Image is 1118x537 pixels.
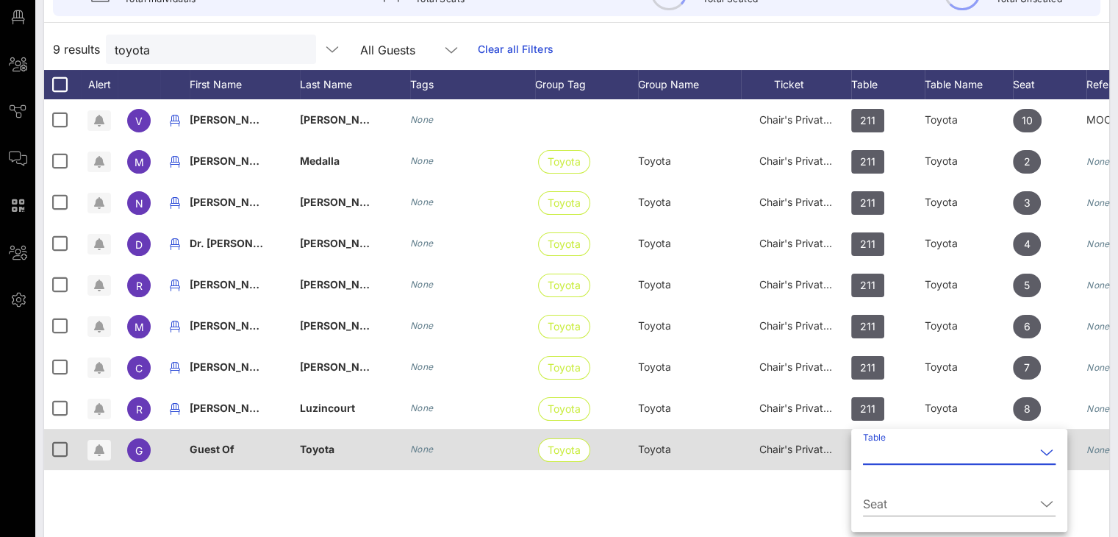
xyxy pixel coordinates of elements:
span: 211 [860,397,875,421]
span: Toyota [548,274,581,296]
i: None [410,238,434,249]
div: Table [851,70,925,99]
span: [PERSON_NAME] [190,154,276,167]
span: Toyota [548,357,581,379]
span: [PERSON_NAME] [190,402,276,414]
span: 2 [1024,150,1031,174]
div: Table [863,441,1056,464]
div: Alert [81,70,118,99]
div: Toyota [925,223,1013,264]
span: Toyota [548,398,581,420]
i: None [1086,156,1110,167]
span: 8 [1024,397,1031,421]
div: Toyota [925,99,1013,141]
div: Tags [410,70,535,99]
span: MOC [1086,113,1111,126]
div: Table Name [925,70,1013,99]
div: Group Tag [535,70,638,99]
span: 7 [1024,356,1030,380]
i: None [1086,321,1110,332]
span: 211 [860,232,875,256]
span: Toyota [638,360,671,373]
span: 10 [1022,109,1033,132]
span: Chair's Private Reception [759,113,881,126]
div: Last Name [300,70,410,99]
span: 211 [860,191,875,215]
span: Chair's Private Reception [759,154,881,167]
div: Toyota [925,264,1013,305]
span: N [135,197,143,210]
span: [PERSON_NAME] [300,278,387,291]
span: [PERSON_NAME] [190,278,276,291]
span: Toyota [638,154,671,167]
span: Luzincourt [300,402,355,414]
div: Group Name [638,70,741,99]
span: 6 [1024,315,1031,338]
span: Chair's Private Reception [759,360,881,373]
span: V [135,115,143,127]
span: Toyota [638,196,671,208]
div: Toyota [925,346,1013,388]
i: None [410,444,434,455]
span: 211 [860,109,875,132]
span: M [135,321,144,333]
span: Toyota [638,278,671,291]
span: Chair's Private Reception [759,443,881,455]
span: Dr. [PERSON_NAME] [190,237,293,249]
span: [PERSON_NAME] [PERSON_NAME] [190,319,365,332]
div: Ticket [741,70,851,99]
label: Table [863,432,886,443]
span: [PERSON_NAME] [190,113,276,126]
i: None [410,196,434,207]
a: Clear all Filters [478,41,553,57]
i: None [1086,362,1110,373]
i: None [410,402,434,413]
i: None [1086,444,1110,455]
span: 5 [1024,274,1030,297]
div: Toyota [925,388,1013,429]
div: Toyota [925,305,1013,346]
span: [PERSON_NAME] [300,360,387,373]
div: Seat [863,492,1056,516]
span: Chair's Private Reception [759,402,881,414]
span: 211 [860,274,875,297]
span: Chair's Private Reception [759,237,881,249]
i: None [410,114,434,125]
div: Seat [1013,70,1086,99]
span: [PERSON_NAME] [300,196,387,208]
i: None [1086,280,1110,291]
div: All Guests [360,43,415,57]
span: [PERSON_NAME] [190,360,276,373]
span: Chair's Private Reception [759,278,881,291]
i: None [410,279,434,290]
i: None [1086,197,1110,208]
span: Medalla [300,154,340,167]
div: Toyota [925,182,1013,223]
span: Toyota [638,319,671,332]
span: M [135,156,144,168]
span: Chair's Private Reception [759,196,881,208]
span: Toyota [638,443,671,455]
span: 3 [1024,191,1031,215]
i: None [1086,238,1110,249]
div: All Guests [351,35,469,64]
span: Toyota [548,316,581,338]
span: Toyota [548,151,581,173]
span: R [136,280,143,292]
i: None [410,320,434,331]
span: [PERSON_NAME] [300,237,387,249]
span: 4 [1024,232,1031,256]
span: 211 [860,150,875,174]
span: Chair's Private Reception [759,319,881,332]
span: [PERSON_NAME] [300,113,387,126]
span: Guest Of [190,443,234,455]
span: R [136,403,143,416]
span: Toyota [548,192,581,214]
div: First Name [190,70,300,99]
i: None [410,155,434,166]
span: Toyota [638,237,671,249]
span: [PERSON_NAME], MBA [300,319,416,332]
span: Toyota [548,439,581,461]
i: None [410,361,434,372]
i: None [1086,403,1110,414]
